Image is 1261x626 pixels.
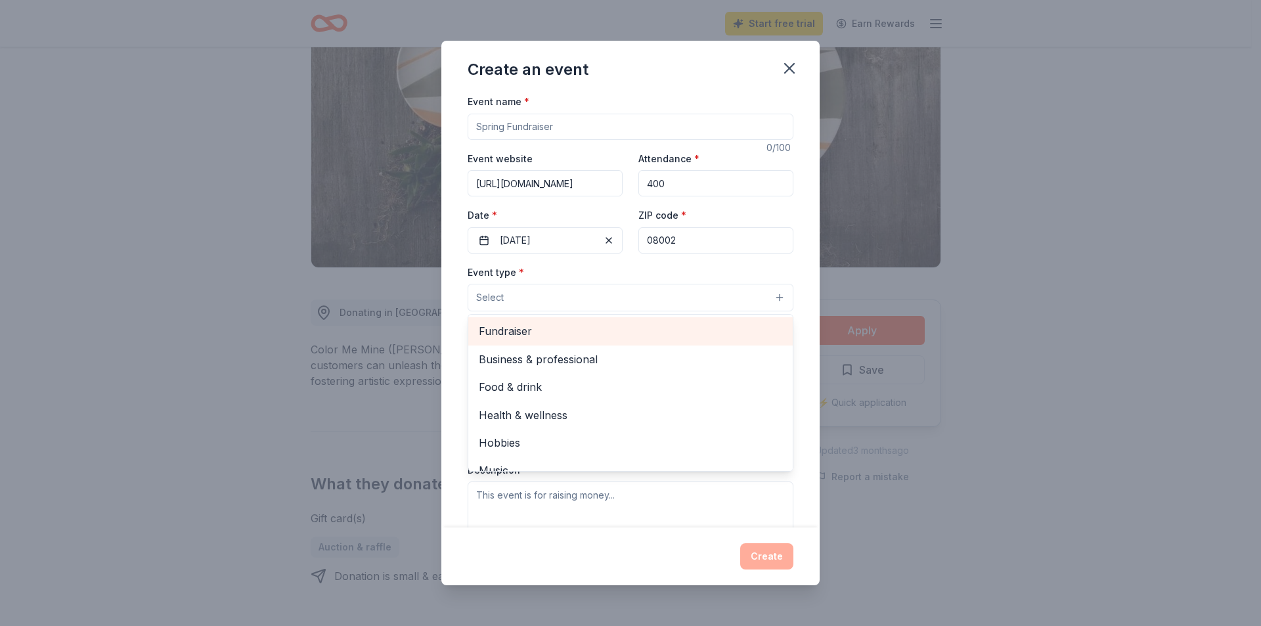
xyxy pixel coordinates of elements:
[468,284,793,311] button: Select
[479,462,782,479] span: Music
[479,378,782,395] span: Food & drink
[479,434,782,451] span: Hobbies
[479,351,782,368] span: Business & professional
[476,290,504,305] span: Select
[479,323,782,340] span: Fundraiser
[479,407,782,424] span: Health & wellness
[468,314,793,472] div: Select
